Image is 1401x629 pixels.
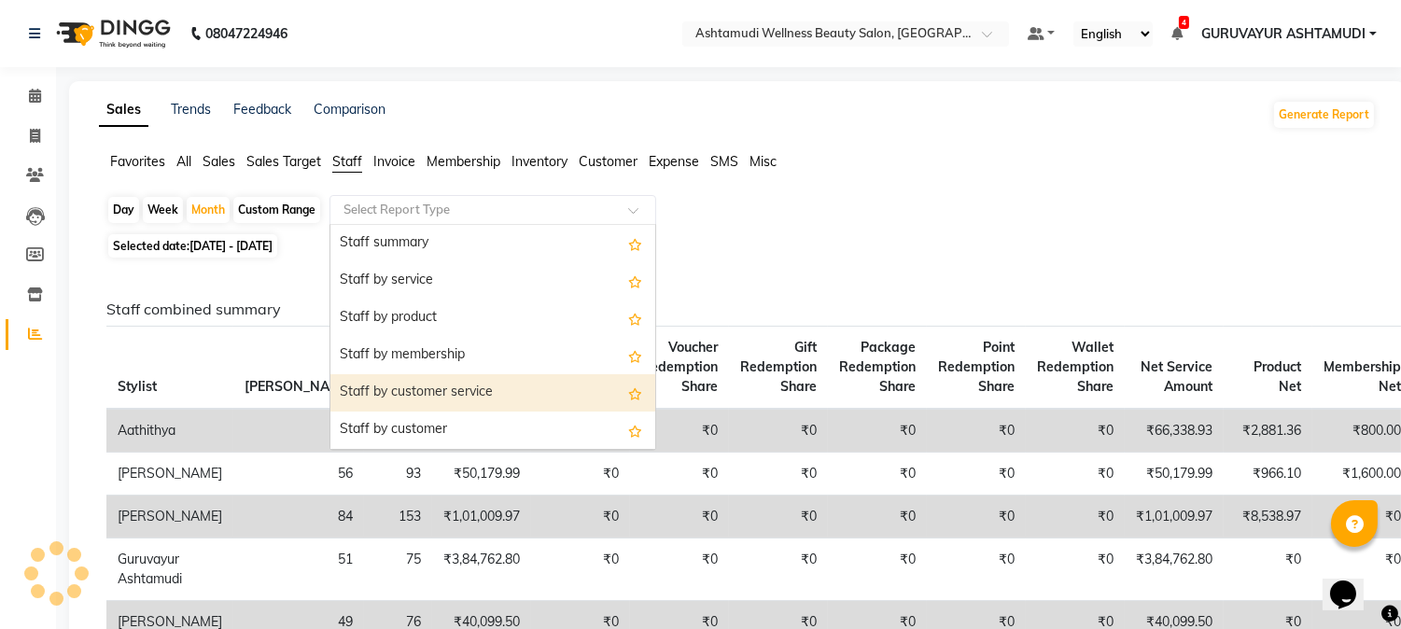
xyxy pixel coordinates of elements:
td: ₹0 [729,496,828,538]
a: Comparison [314,101,385,118]
td: ₹0 [1026,496,1125,538]
button: Generate Report [1274,102,1374,128]
span: [PERSON_NAME] [245,378,353,395]
span: Sales Target [246,153,321,170]
span: Membership Net [1324,358,1401,395]
span: Stylist [118,378,157,395]
td: ₹0 [1224,538,1312,601]
span: Misc [750,153,777,170]
iframe: chat widget [1323,554,1382,610]
div: Day [108,197,139,223]
td: ₹0 [927,453,1026,496]
span: 4 [1179,16,1189,29]
a: Feedback [233,101,291,118]
td: ₹0 [828,453,927,496]
span: Selected date: [108,234,277,258]
td: Aathithya [106,409,233,453]
td: [PERSON_NAME] [106,496,233,538]
span: Add this report to Favorites List [628,344,642,367]
span: Add this report to Favorites List [628,382,642,404]
td: ₹8,538.97 [1224,496,1312,538]
a: 4 [1171,25,1183,42]
td: Guruvayur Ashtamudi [106,538,233,601]
span: Membership [427,153,500,170]
td: ₹0 [828,496,927,538]
td: 84 [233,496,364,538]
span: Favorites [110,153,165,170]
td: ₹0 [1026,409,1125,453]
div: Staff by membership [330,337,655,374]
div: Staff summary [330,225,655,262]
td: ₹966.10 [1224,453,1312,496]
span: Customer [579,153,637,170]
td: 75 [364,538,432,601]
td: ₹0 [1026,538,1125,601]
span: Package Redemption Share [839,339,916,395]
td: ₹0 [531,538,630,601]
td: ₹0 [630,496,729,538]
span: Expense [649,153,699,170]
td: ₹0 [630,409,729,453]
td: ₹0 [927,409,1026,453]
span: Invoice [373,153,415,170]
span: Net Service Amount [1141,358,1212,395]
span: SMS [710,153,738,170]
td: ₹0 [729,453,828,496]
div: Staff by customer [330,412,655,449]
span: Add this report to Favorites List [628,232,642,255]
td: 51 [233,538,364,601]
td: ₹0 [531,453,630,496]
a: Sales [99,93,148,127]
span: Inventory [511,153,567,170]
b: 08047224946 [205,7,287,60]
span: [DATE] - [DATE] [189,239,273,253]
td: 56 [233,453,364,496]
span: Gift Redemption Share [740,339,817,395]
span: Add this report to Favorites List [628,419,642,441]
span: Point Redemption Share [938,339,1015,395]
td: ₹50,179.99 [432,453,531,496]
td: ₹3,84,762.80 [1125,538,1224,601]
td: ₹0 [729,538,828,601]
td: ₹0 [828,538,927,601]
span: All [176,153,191,170]
td: ₹50,179.99 [1125,453,1224,496]
td: ₹0 [828,409,927,453]
span: Sales [203,153,235,170]
span: Wallet Redemption Share [1037,339,1114,395]
td: 153 [364,496,432,538]
td: ₹0 [1026,453,1125,496]
span: Add this report to Favorites List [628,270,642,292]
td: ₹0 [927,538,1026,601]
div: Custom Range [233,197,320,223]
td: 93 [364,453,432,496]
span: Staff [332,153,362,170]
td: ₹3,84,762.80 [432,538,531,601]
ng-dropdown-panel: Options list [329,224,656,450]
td: ₹0 [630,453,729,496]
div: Staff by product [330,300,655,337]
td: 56 [233,409,364,453]
td: ₹0 [729,409,828,453]
td: ₹66,338.93 [1125,409,1224,453]
span: Add this report to Favorites List [628,307,642,329]
div: Week [143,197,183,223]
td: ₹2,881.36 [1224,409,1312,453]
h6: Staff combined summary [106,301,1361,318]
td: ₹1,01,009.97 [1125,496,1224,538]
td: ₹0 [630,538,729,601]
div: Staff by customer service [330,374,655,412]
div: Staff by service [330,262,655,300]
td: ₹0 [927,496,1026,538]
span: GURUVAYUR ASHTAMUDI [1201,24,1366,44]
span: Product Net [1254,358,1301,395]
div: Month [187,197,230,223]
td: [PERSON_NAME] [106,453,233,496]
td: ₹0 [531,496,630,538]
span: Voucher Redemption Share [641,339,718,395]
a: Trends [171,101,211,118]
img: logo [48,7,175,60]
td: ₹1,01,009.97 [432,496,531,538]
